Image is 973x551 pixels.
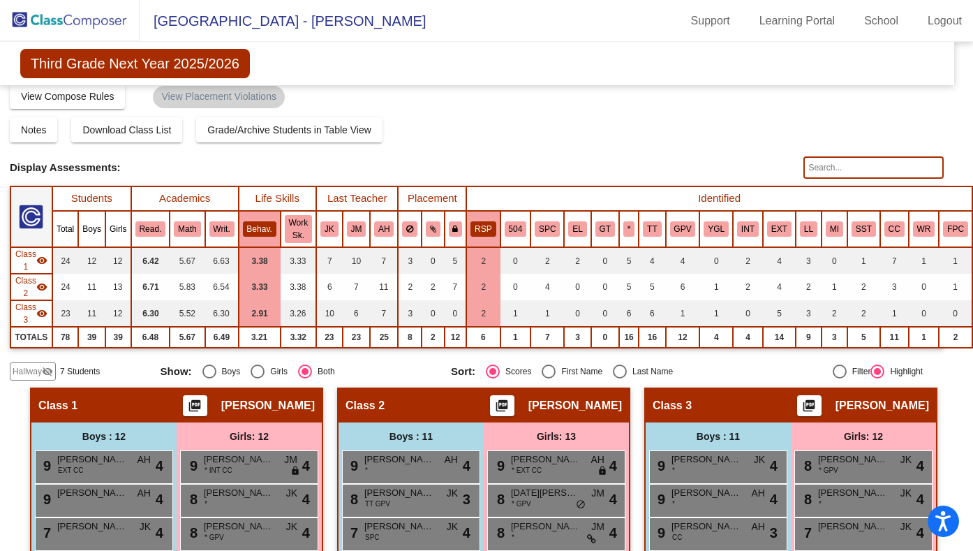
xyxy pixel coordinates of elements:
[161,365,440,379] mat-radio-group: Select an option
[528,399,622,413] span: [PERSON_NAME]
[466,327,500,348] td: 6
[500,300,531,327] td: 1
[619,274,639,300] td: 5
[374,221,394,237] button: AH
[209,221,235,237] button: Writ.
[422,274,445,300] td: 2
[52,300,78,327] td: 23
[170,274,205,300] td: 5.83
[576,499,586,510] span: do_not_disturb_alt
[639,247,665,274] td: 4
[796,247,822,274] td: 3
[568,221,586,237] button: EL
[445,247,467,274] td: 5
[500,211,531,247] th: 504 Plan
[204,486,274,500] span: [PERSON_NAME]
[316,327,343,348] td: 23
[170,300,205,327] td: 5.52
[500,274,531,300] td: 0
[78,327,105,348] td: 39
[463,455,470,476] span: 4
[370,300,398,327] td: 7
[796,274,822,300] td: 2
[680,10,741,32] a: Support
[31,423,177,450] div: Boys : 12
[105,274,131,300] td: 13
[564,274,591,300] td: 0
[205,274,239,300] td: 6.54
[643,221,661,237] button: TT
[370,274,398,300] td: 11
[21,91,114,102] span: View Compose Rules
[913,221,935,237] button: WR
[591,211,619,247] th: Gifted and Talented
[312,365,335,378] div: Both
[847,274,880,300] td: 2
[216,365,241,378] div: Boys
[666,327,700,348] td: 12
[10,327,52,348] td: TOTALS
[822,300,847,327] td: 2
[36,281,47,293] mat-icon: visibility
[654,458,665,473] span: 9
[347,492,358,507] span: 8
[847,211,880,247] th: Student Success Team
[791,423,936,450] div: Girls: 12
[284,453,297,467] span: JM
[398,274,422,300] td: 2
[493,492,505,507] span: 8
[671,453,741,466] span: [PERSON_NAME]
[177,423,322,450] div: Girls: 12
[884,221,905,237] button: CC
[286,486,297,501] span: JK
[733,247,763,274] td: 2
[733,327,763,348] td: 4
[880,211,909,247] th: Combo candidate
[239,186,316,211] th: Life Skills
[852,221,876,237] button: SST
[530,327,564,348] td: 7
[343,274,371,300] td: 7
[138,453,151,467] span: AH
[818,453,888,466] span: [PERSON_NAME]
[847,247,880,274] td: 1
[796,300,822,327] td: 3
[186,399,203,418] mat-icon: picture_as_pdf
[370,327,398,348] td: 25
[909,211,939,247] th: Wellness Room
[15,274,36,300] span: Class 2
[939,327,972,348] td: 2
[58,465,84,476] span: EXT CC
[135,221,166,237] button: Read.
[754,453,765,467] span: JK
[422,327,445,348] td: 2
[52,274,78,300] td: 24
[15,248,36,273] span: Class 1
[470,221,496,237] button: RSP
[170,327,205,348] td: 5.67
[445,211,467,247] th: Keep with teacher
[239,274,281,300] td: 3.33
[916,10,973,32] a: Logout
[52,327,78,348] td: 78
[398,327,422,348] td: 8
[316,211,343,247] th: Jenny Kang
[186,458,198,473] span: 9
[38,399,77,413] span: Class 1
[671,486,741,500] span: [PERSON_NAME]
[445,327,467,348] td: 12
[204,520,274,534] span: [PERSON_NAME]
[364,453,434,466] span: [PERSON_NAME]
[564,247,591,274] td: 2
[880,327,909,348] td: 11
[365,499,390,509] span: TT GPV
[466,300,500,327] td: 2
[36,308,47,319] mat-icon: visibility
[10,274,52,300] td: Kathryn Reynolds - No Class Name
[666,247,700,274] td: 4
[347,221,366,237] button: JM
[847,300,880,327] td: 2
[343,327,371,348] td: 23
[57,486,127,500] span: [PERSON_NAME]
[591,327,619,348] td: 0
